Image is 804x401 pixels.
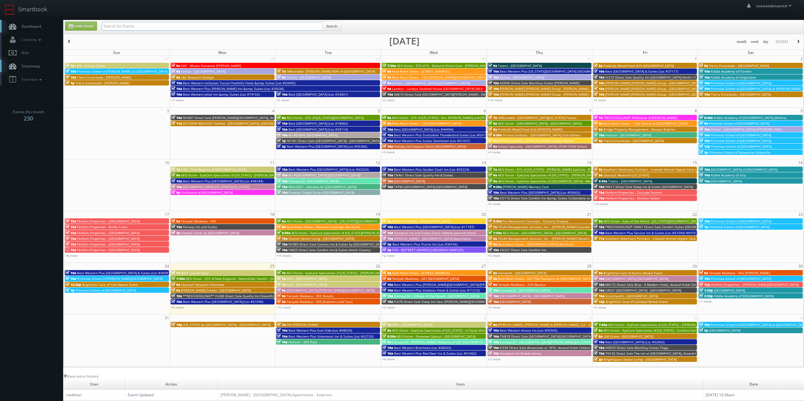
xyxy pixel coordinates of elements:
a: +14 more [593,202,608,206]
span: seaweedonastick [756,3,793,9]
input: Search for Events [102,22,323,31]
span: 10a [488,248,499,252]
span: 10a [277,179,287,183]
span: 10a [382,231,393,235]
span: [PERSON_NAME] Memory Care [503,185,549,189]
span: Cirillas - [GEOGRAPHIC_DATA] ([GEOGRAPHIC_DATA]) [392,81,470,85]
span: 10a [488,75,499,80]
span: Rack Room Shoes - 1253 [PERSON_NAME][GEOGRAPHIC_DATA] [392,75,486,80]
span: 9a [594,173,602,177]
span: AEG Vision - EyeCare Specialties of [US_STATE] – [PERSON_NAME] Family EyeCare [498,173,621,177]
span: 9a [171,63,180,68]
span: 8a [488,271,497,275]
span: BrightStar Care of Aurora Reveal Event [603,271,662,275]
span: Rack Room Shoes - [GEOGRAPHIC_DATA] (No Rush) [498,242,574,246]
span: 9a [488,63,497,68]
span: BU #07840 [GEOGRAPHIC_DATA] [288,133,337,137]
span: Favorites [18,77,43,82]
span: Primrose School of [GEOGRAPHIC_DATA] at [PERSON_NAME] [711,86,801,91]
span: 10a [699,81,710,85]
span: CELA4 Management Services, Inc. - [PERSON_NAME] Genesis [498,236,590,241]
span: 11a [171,121,182,126]
span: [PERSON_NAME] [PERSON_NAME] Group - [PERSON_NAME] - [STREET_ADDRESS] [500,92,620,97]
span: Primrose School of [GEOGRAPHIC_DATA] [711,139,771,143]
span: Best [GEOGRAPHIC_DATA] (Loc #44494) [394,127,453,132]
span: Teriyaki Madness - 439 [181,219,216,223]
a: +2 more [382,253,395,258]
span: 10a [382,185,393,189]
span: Rack Room Shoes - 1254 [GEOGRAPHIC_DATA] [392,121,461,126]
span: 9a [382,219,391,223]
span: 10a [699,219,710,223]
span: 10a [277,127,287,132]
span: 10a [65,271,76,275]
span: 9a [594,127,602,132]
span: 9a [488,139,497,143]
span: 8a [594,219,602,223]
span: Primrose School of [PERSON_NAME] at [GEOGRAPHIC_DATA] [77,69,167,74]
img: smartbook-logo.png [5,5,15,15]
span: 10a [594,92,604,97]
span: Holiday Inn Express Fallon [GEOGRAPHIC_DATA] [394,144,466,149]
span: 8a [382,69,391,74]
span: 8:30a [488,133,502,137]
span: GAE10 Direct Sale [GEOGRAPHIC_DATA][PERSON_NAME] - [GEOGRAPHIC_DATA] [394,92,512,97]
span: 10a [171,86,182,91]
span: Best Western Plus Prairie Inn (Loc #38166) [392,242,457,246]
span: Best Western Plus [GEOGRAPHIC_DATA] (Loc #11187) [394,225,474,229]
span: 12p [699,144,710,149]
span: 7:30a [488,231,502,235]
a: +15 more [276,253,291,258]
span: Fairway Inn and Suites [183,225,217,229]
span: 9:30a [488,185,502,189]
span: AEG Vision - [GEOGRAPHIC_DATA] – [US_STATE][GEOGRAPHIC_DATA]. ([GEOGRAPHIC_DATA]) [287,219,422,223]
span: 10a [699,75,710,80]
span: NH087 Direct Sale [PERSON_NAME][GEOGRAPHIC_DATA], Ascend Hotel Collection [183,115,306,120]
span: Best Western Joliet Inn &amp; Suites (Loc #14155) [183,92,260,97]
span: 10a [699,86,710,91]
span: 3p [699,150,708,155]
span: iMBranded - [GEOGRAPHIC_DATA][US_STATE] Toyota [498,115,577,120]
span: 10a [65,225,76,229]
span: 1p [699,225,708,229]
span: AEG Vision - ECS of [US_STATE] - [PERSON_NAME] EyeCare - [GEOGRAPHIC_DATA] ([GEOGRAPHIC_DATA]) [498,167,653,172]
span: Concept3D - [GEOGRAPHIC_DATA] [288,179,339,183]
span: Best Western Plus [GEOGRAPHIC_DATA] (Loc #05665) [500,190,580,195]
span: Best Western Plus Garden Court Inn (Loc #05224) [394,167,469,172]
span: AEG Vision - [GEOGRAPHIC_DATA] - [GEOGRAPHIC_DATA] [498,121,582,126]
span: AEG Vision - EyeCare Specialties of [US_STATE][PERSON_NAME] Eyecare Associates [291,231,417,235]
span: 10a [277,236,287,241]
span: Cirillas - [GEOGRAPHIC_DATA] [500,75,544,80]
span: 10a [382,139,393,143]
span: HGV - Laurel Crest [181,271,209,275]
span: [GEOGRAPHIC_DATA] [711,179,742,183]
span: Southern Veterinary Partners - Livewell Animal Urgent Care of [PERSON_NAME] [603,167,723,172]
span: CN257 Direct Sale Comfort Inn [500,248,546,252]
span: 10a [277,133,287,137]
span: Tutera - [GEOGRAPHIC_DATA] [608,179,652,183]
span: 10a [594,231,604,235]
span: Best Western Plus [GEOGRAPHIC_DATA] & Suites (Loc #45093) [77,271,171,275]
span: BU #[GEOGRAPHIC_DATA] ([GEOGRAPHIC_DATA]) [288,173,361,177]
span: [PERSON_NAME] [PERSON_NAME] Group - [GEOGRAPHIC_DATA] - [STREET_ADDRESS] [605,81,731,85]
span: 10a [277,242,287,246]
span: Tutera - [GEOGRAPHIC_DATA] [498,63,542,68]
span: 9a [488,144,497,149]
span: iMBranded - [PERSON_NAME] MINI of [GEOGRAPHIC_DATA] [287,69,375,74]
span: Horizon - [GEOGRAPHIC_DATA] [605,133,651,137]
span: 10a [65,69,76,74]
span: 8a [382,121,391,126]
span: TXP80 [GEOGRAPHIC_DATA] [GEOGRAPHIC_DATA] [394,185,467,189]
a: +7 more [171,98,184,102]
span: AEG Vision - EyeCare Specialties of [GEOGRAPHIC_DATA] - Medfield Eye Associates [498,179,622,183]
span: Bids [18,50,29,56]
span: 10a [382,225,393,229]
span: [PERSON_NAME] - [GEOGRAPHIC_DATA] Apartments [394,236,471,241]
span: 3p [171,231,180,235]
span: IN611 Direct Sale Sleep Inn & Suites [GEOGRAPHIC_DATA] [605,185,693,189]
span: 9a [171,219,180,223]
span: Rack Room Shoes - Newnan Crossings (No Rush) [287,225,360,229]
span: CELA4 Management Services, Inc. - [PERSON_NAME] Hyundai [498,225,590,229]
a: +6 more [488,253,500,258]
span: FL572 Direct Sale Quality Inn [GEOGRAPHIC_DATA] North I-75 [605,75,698,80]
